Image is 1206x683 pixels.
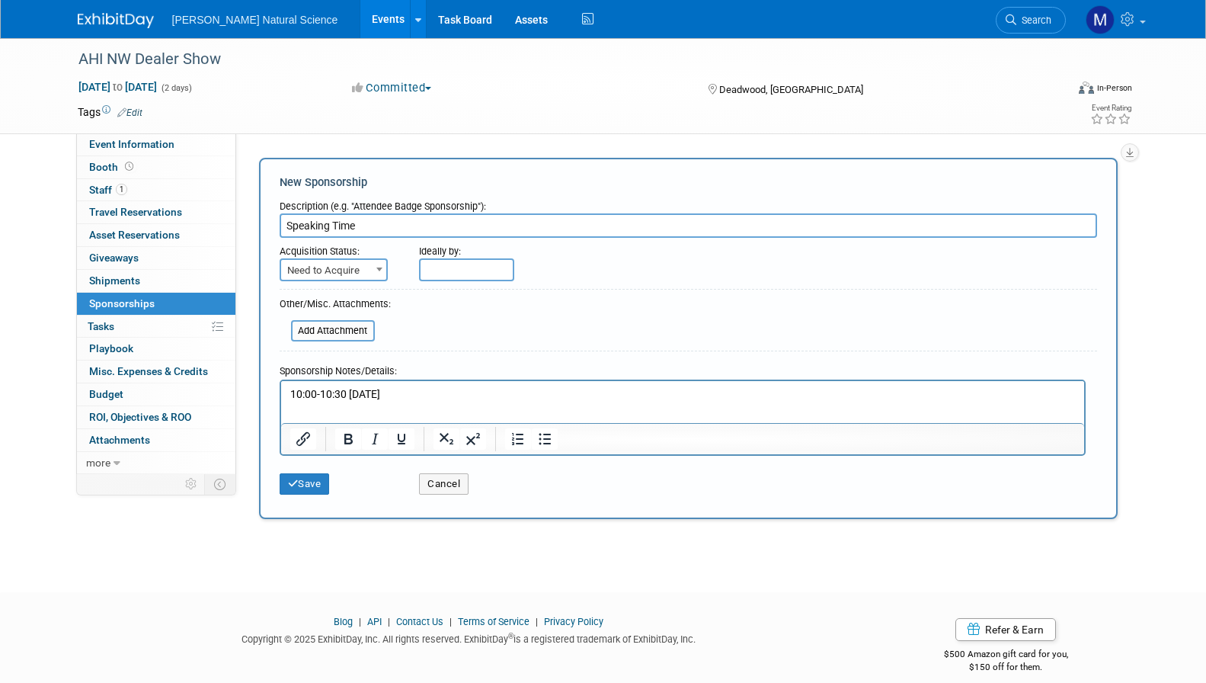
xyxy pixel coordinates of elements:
[458,616,529,627] a: Terms of Service
[280,258,388,281] span: Need to Acquire
[89,297,155,309] span: Sponsorships
[335,428,361,450] button: Bold
[89,388,123,400] span: Budget
[280,358,1086,380] div: Sponsorship Notes/Details:
[883,638,1129,673] div: $500 Amazon gift card for you,
[77,201,235,223] a: Travel Reservations
[89,206,182,218] span: Travel Reservations
[89,434,150,446] span: Attachments
[77,224,235,246] a: Asset Reservations
[719,84,863,95] span: Deadwood, [GEOGRAPHIC_DATA]
[78,629,861,646] div: Copyright © 2025 ExhibitDay, Inc. All rights reserved. ExhibitDay is a registered trademark of Ex...
[532,616,542,627] span: |
[77,179,235,201] a: Staff1
[389,428,414,450] button: Underline
[280,297,391,315] div: Other/Misc. Attachments:
[347,80,437,96] button: Committed
[204,474,235,494] td: Toggle Event Tabs
[89,161,136,173] span: Booth
[460,428,486,450] button: Superscript
[77,316,235,338] a: Tasks
[117,107,142,118] a: Edit
[1079,82,1094,94] img: Format-Inperson.png
[281,381,1084,423] iframe: Rich Text Area
[89,229,180,241] span: Asset Reservations
[89,342,133,354] span: Playbook
[419,473,469,495] button: Cancel
[77,293,235,315] a: Sponsorships
[280,473,330,495] button: Save
[419,238,1026,258] div: Ideally by:
[367,616,382,627] a: API
[172,14,338,26] span: [PERSON_NAME] Natural Science
[89,274,140,287] span: Shipments
[281,260,386,281] span: Need to Acquire
[883,661,1129,674] div: $150 off for them.
[77,270,235,292] a: Shipments
[355,616,365,627] span: |
[78,104,142,120] td: Tags
[446,616,456,627] span: |
[78,13,154,28] img: ExhibitDay
[1086,5,1115,34] img: Meggie Asche
[77,338,235,360] a: Playbook
[532,428,558,450] button: Bullet list
[178,474,205,494] td: Personalize Event Tab Strip
[89,184,127,196] span: Staff
[955,618,1056,641] a: Refer & Earn
[86,457,110,469] span: more
[77,156,235,178] a: Booth
[77,406,235,428] a: ROI, Objectives & ROO
[280,238,397,258] div: Acquisition Status:
[89,138,174,150] span: Event Information
[433,428,459,450] button: Subscript
[122,161,136,172] span: Booth not reserved yet
[160,83,192,93] span: (2 days)
[88,320,114,332] span: Tasks
[508,632,513,640] sup: ®
[280,193,1097,213] div: Description (e.g. "Attendee Badge Sponsorship"):
[89,365,208,377] span: Misc. Expenses & Credits
[77,429,235,451] a: Attachments
[77,247,235,269] a: Giveaways
[77,133,235,156] a: Event Information
[77,452,235,474] a: more
[396,616,443,627] a: Contact Us
[1096,82,1132,94] div: In-Person
[110,81,125,93] span: to
[89,411,191,423] span: ROI, Objectives & ROO
[996,7,1066,34] a: Search
[544,616,603,627] a: Privacy Policy
[362,428,388,450] button: Italic
[384,616,394,627] span: |
[334,616,353,627] a: Blog
[77,383,235,406] a: Budget
[1090,104,1131,112] div: Event Rating
[77,361,235,383] a: Misc. Expenses & Credits
[73,46,1043,73] div: AHI NW Dealer Show
[78,80,158,94] span: [DATE] [DATE]
[89,252,139,264] span: Giveaways
[280,175,1097,191] div: New Sponsorship
[116,184,127,195] span: 1
[505,428,531,450] button: Numbered list
[290,428,316,450] button: Insert/edit link
[976,79,1133,102] div: Event Format
[1016,14,1051,26] span: Search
